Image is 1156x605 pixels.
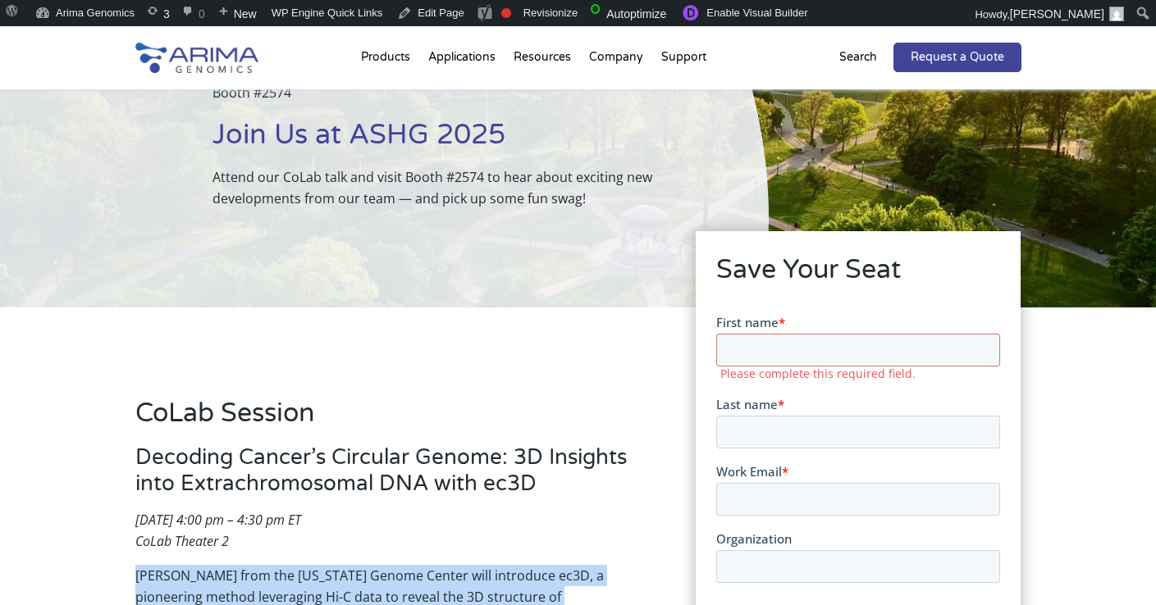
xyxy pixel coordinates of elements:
span: [PERSON_NAME] [1010,7,1104,20]
p: Search [839,47,877,68]
h3: Decoding Cancer’s Circular Genome: 3D Insights into Extrachromosomal DNA with ec3D [135,444,647,509]
a: Request a Quote [893,43,1021,72]
h1: Join Us at ASHG 2025 [212,116,687,166]
div: Focus keyphrase not set [501,8,511,18]
p: Booth #2574 [212,82,687,116]
p: Attend our CoLab talk and visit Booth #2574 to hear about exciting new developments from our team... [212,166,687,209]
img: Arima-Genomics-logo [135,43,258,73]
h2: Save Your Seat [716,252,1000,301]
em: CoLab Theater 2 [135,532,229,550]
em: [DATE] 4:00 pm – 4:30 pm ET [135,511,301,529]
h2: CoLab Session [135,395,647,444]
